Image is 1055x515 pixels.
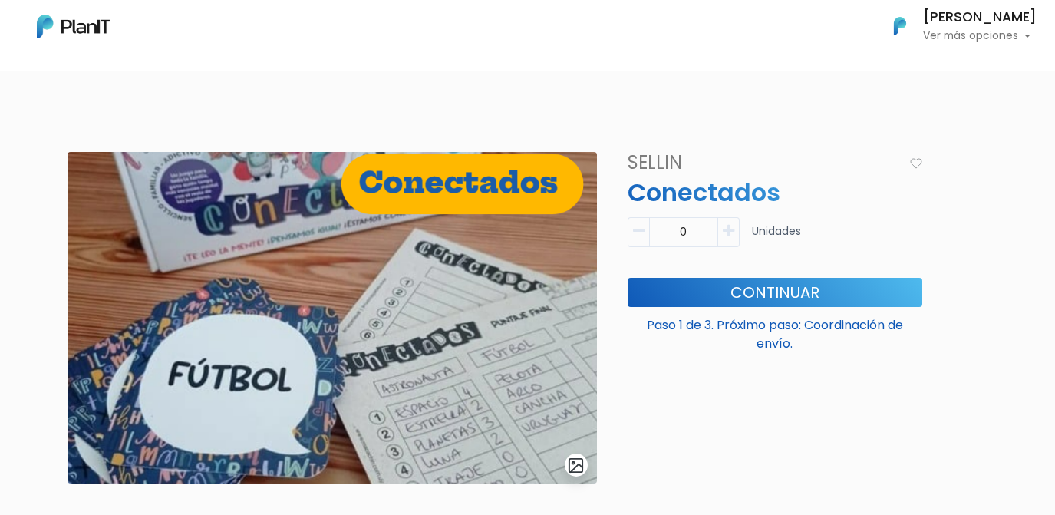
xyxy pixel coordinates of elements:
[883,9,917,43] img: PlanIt Logo
[628,278,922,307] button: Continuar
[628,310,922,353] p: Paso 1 de 3. Próximo paso: Coordinación de envío.
[923,31,1037,41] p: Ver más opciones
[37,15,110,38] img: PlanIt Logo
[752,223,801,253] p: Unidades
[68,152,597,484] img: Captura_de_pantalla_2025-07-29_123852.png
[874,6,1037,46] button: PlanIt Logo [PERSON_NAME] Ver más opciones
[567,457,585,474] img: gallery-light
[618,174,931,211] p: Conectados
[910,158,922,169] img: heart_icon
[923,11,1037,25] h6: [PERSON_NAME]
[618,152,905,174] h4: SELLIN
